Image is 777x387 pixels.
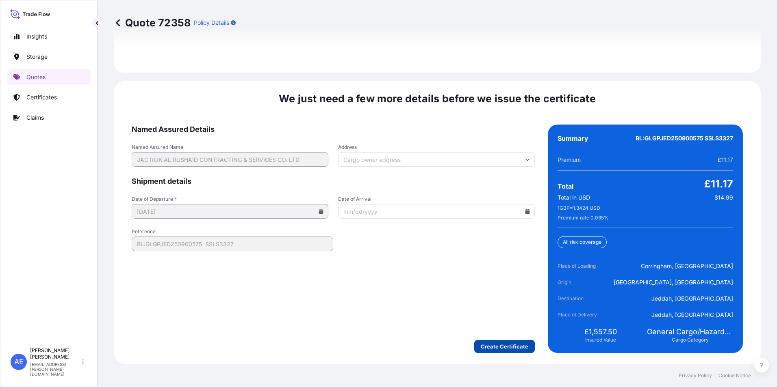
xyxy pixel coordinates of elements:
span: Total [558,182,573,190]
span: Corringham, [GEOGRAPHIC_DATA] [641,262,733,270]
span: Destination [558,295,603,303]
a: Cookie Notice [718,372,751,379]
input: Cargo owner address [338,152,535,167]
input: mm/dd/yyyy [338,204,535,219]
span: Named Assured Name [132,144,328,150]
span: Place of Loading [558,262,603,270]
span: We just need a few more details before we issue the certificate [279,92,596,105]
a: Certificates [7,89,91,105]
span: Reference [132,228,333,235]
span: Jeddah, [GEOGRAPHIC_DATA] [651,311,733,319]
p: Storage [26,53,48,61]
span: Summary [558,134,588,142]
p: [PERSON_NAME] [PERSON_NAME] [30,347,80,360]
span: Total in USD [558,193,590,202]
span: BL:GLGPJED250900575 SSLS3327 [636,134,733,142]
span: Shipment details [132,176,535,186]
span: General Cargo/Hazardous Material [647,327,733,337]
button: Create Certificate [474,340,535,353]
span: Cargo Category [672,337,709,343]
span: Jeddah, [GEOGRAPHIC_DATA] [651,295,733,303]
a: Claims [7,110,91,126]
p: Create Certificate [481,342,528,350]
span: $14.99 [714,193,733,202]
p: Certificates [26,93,57,101]
a: Quotes [7,69,91,85]
span: Premium [558,156,581,164]
span: 1 GBP = 1.3424 USD [558,205,600,211]
span: [GEOGRAPHIC_DATA], [GEOGRAPHIC_DATA] [614,278,733,286]
span: £11.17 [704,177,733,190]
span: AE [14,358,24,366]
span: Place of Delivery [558,311,603,319]
span: £11.17 [718,156,733,164]
a: Privacy Policy [679,372,712,379]
a: Storage [7,49,91,65]
span: £1,557.50 [584,327,617,337]
p: Insights [26,32,47,41]
p: [EMAIL_ADDRESS][PERSON_NAME][DOMAIN_NAME] [30,362,80,376]
a: Insights [7,28,91,45]
div: All risk coverage [558,236,607,248]
input: mm/dd/yyyy [132,204,328,219]
span: Origin [558,278,603,286]
p: Claims [26,114,44,122]
span: Named Assured Details [132,125,535,134]
p: Quotes [26,73,46,81]
span: Address [338,144,535,150]
p: Policy Details [194,19,229,27]
p: Quote 72358 [114,16,191,29]
span: Date of Departure [132,196,328,202]
span: Premium rate 0.035 % [558,215,609,221]
span: Insured Value [585,337,616,343]
span: Date of Arrival [338,196,535,202]
input: Your internal reference [132,236,333,251]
